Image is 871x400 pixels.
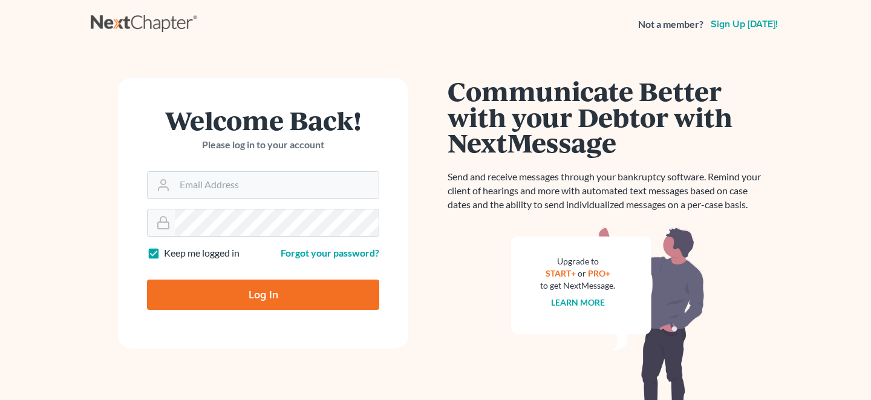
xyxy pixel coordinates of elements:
[578,268,586,278] span: or
[448,170,768,212] p: Send and receive messages through your bankruptcy software. Remind your client of hearings and mo...
[588,268,610,278] a: PRO+
[281,247,379,258] a: Forgot your password?
[540,255,615,267] div: Upgrade to
[164,246,240,260] label: Keep me logged in
[448,78,768,156] h1: Communicate Better with your Debtor with NextMessage
[551,297,605,307] a: Learn more
[540,280,615,292] div: to get NextMessage.
[147,280,379,310] input: Log In
[546,268,576,278] a: START+
[147,107,379,133] h1: Welcome Back!
[708,19,780,29] a: Sign up [DATE]!
[175,172,379,198] input: Email Address
[638,18,703,31] strong: Not a member?
[147,138,379,152] p: Please log in to your account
